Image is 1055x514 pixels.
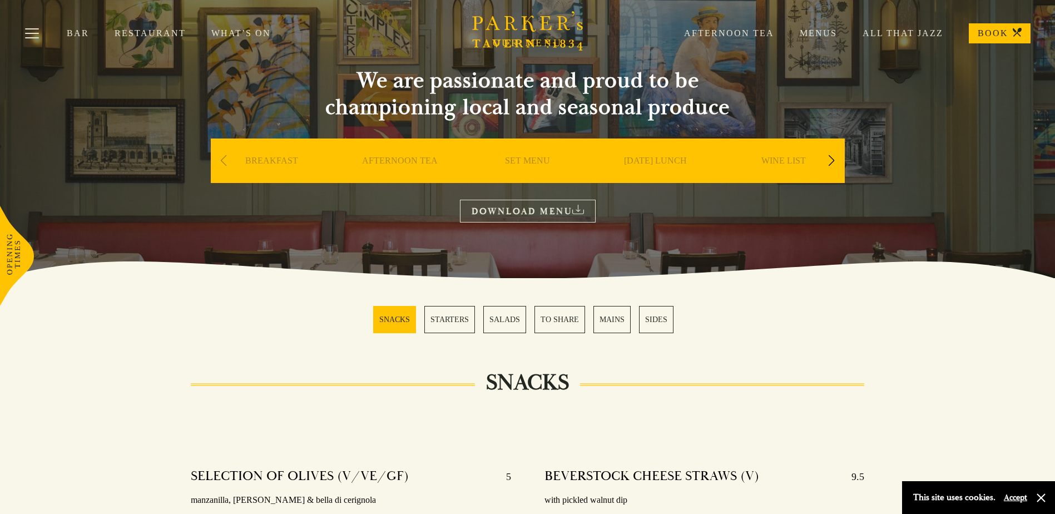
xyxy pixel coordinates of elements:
button: Close and accept [1036,492,1047,503]
button: Accept [1004,492,1027,503]
a: 2 / 6 [424,306,475,333]
div: Next slide [824,149,839,173]
h4: SELECTION OF OLIVES (V/VE/GF) [191,468,409,486]
div: Previous slide [216,149,231,173]
a: 6 / 6 [639,306,673,333]
h2: We are passionate and proud to be championing local and seasonal produce [305,67,750,121]
a: 3 / 6 [483,306,526,333]
a: AFTERNOON TEA [362,155,438,200]
a: 4 / 6 [534,306,585,333]
p: 9.5 [840,468,864,486]
div: 1 / 9 [211,139,333,216]
a: [DATE] LUNCH [624,155,687,200]
div: 5 / 9 [722,139,845,216]
a: BREAKFAST [245,155,298,200]
div: 4 / 9 [595,139,717,216]
p: 5 [495,468,511,486]
div: 2 / 9 [339,139,461,216]
p: This site uses cookies. [913,490,995,506]
h4: BEVERSTOCK CHEESE STRAWS (V) [544,468,759,486]
a: 5 / 6 [593,306,631,333]
a: 1 / 6 [373,306,416,333]
div: 3 / 9 [467,139,589,216]
h2: SNACKS [475,369,580,396]
a: DOWNLOAD MENU [460,200,596,223]
p: with pickled walnut dip [544,492,864,508]
p: manzanilla, [PERSON_NAME] & bella di cerignola [191,492,511,508]
a: WINE LIST [761,155,806,200]
a: SET MENU [505,155,550,200]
